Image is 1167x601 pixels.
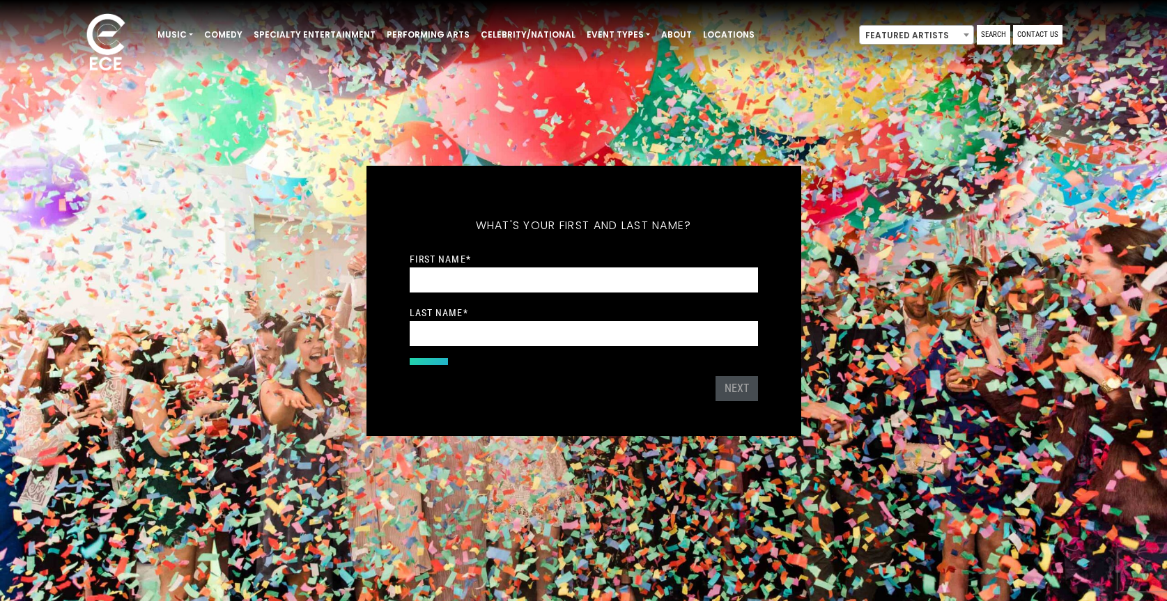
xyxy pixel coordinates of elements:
a: Locations [697,23,760,47]
label: Last Name [410,306,468,319]
a: Performing Arts [381,23,475,47]
span: Featured Artists [860,26,973,45]
a: Specialty Entertainment [248,23,381,47]
h5: What's your first and last name? [410,201,758,251]
a: Music [152,23,199,47]
a: Celebrity/National [475,23,581,47]
a: Event Types [581,23,656,47]
a: Search [977,25,1010,45]
a: Contact Us [1013,25,1062,45]
a: About [656,23,697,47]
label: First Name [410,253,471,265]
span: Featured Artists [859,25,974,45]
img: ece_new_logo_whitev2-1.png [71,10,141,77]
a: Comedy [199,23,248,47]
